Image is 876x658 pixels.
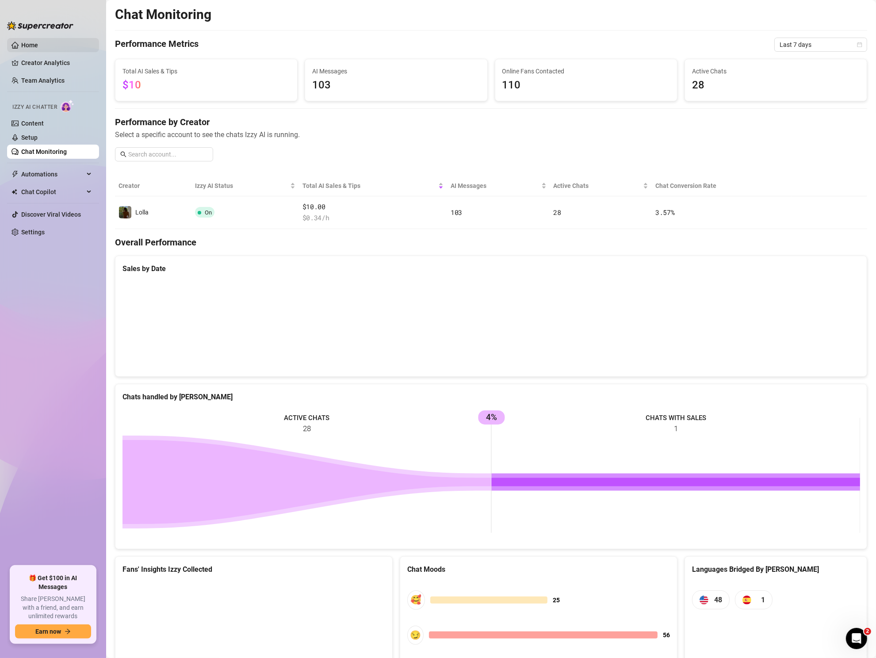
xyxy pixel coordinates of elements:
[502,66,670,76] span: Online Fans Contacted
[21,211,81,218] a: Discover Viral Videos
[65,628,71,635] span: arrow-right
[122,263,860,274] div: Sales by Date
[302,181,436,191] span: Total AI Sales & Tips
[299,176,447,196] th: Total AI Sales & Tips
[15,574,91,591] span: 🎁 Get $100 in AI Messages
[128,149,208,159] input: Search account...
[21,185,84,199] span: Chat Copilot
[205,209,212,216] span: On
[15,595,91,621] span: Share [PERSON_NAME] with a friend, and earn unlimited rewards
[761,594,765,605] span: 1
[692,77,860,94] span: 28
[12,103,57,111] span: Izzy AI Chatter
[115,116,867,128] h4: Performance by Creator
[302,213,444,223] span: $ 0.34 /h
[21,167,84,181] span: Automations
[864,628,871,635] span: 2
[846,628,867,649] iframe: Intercom live chat
[120,151,126,157] span: search
[407,626,424,645] div: 😏
[312,66,480,76] span: AI Messages
[553,595,560,605] span: 25
[714,594,722,605] span: 48
[407,590,425,609] div: 🥰
[195,181,288,191] span: Izzy AI Status
[554,208,561,217] span: 28
[21,134,38,141] a: Setup
[407,564,670,575] div: Chat Moods
[7,21,73,30] img: logo-BBDzfeDw.svg
[21,148,67,155] a: Chat Monitoring
[122,391,860,402] div: Chats handled by [PERSON_NAME]
[115,236,867,249] h4: Overall Performance
[11,171,19,178] span: thunderbolt
[502,77,670,94] span: 110
[122,564,385,575] div: Fans' Insights Izzy Collected
[35,628,61,635] span: Earn now
[21,120,44,127] a: Content
[11,189,17,195] img: Chat Copilot
[692,66,860,76] span: Active Chats
[302,202,444,212] span: $10.00
[451,181,539,191] span: AI Messages
[61,99,74,112] img: AI Chatter
[122,79,141,91] span: $10
[15,624,91,639] button: Earn nowarrow-right
[700,596,708,604] img: us
[115,6,211,23] h2: Chat Monitoring
[21,77,65,84] a: Team Analytics
[135,209,149,216] span: Lolla
[447,176,550,196] th: AI Messages
[312,77,480,94] span: 103
[550,176,652,196] th: Active Chats
[652,176,792,196] th: Chat Conversion Rate
[122,66,290,76] span: Total AI Sales & Tips
[857,42,862,47] span: calendar
[21,56,92,70] a: Creator Analytics
[451,208,462,217] span: 103
[115,129,867,140] span: Select a specific account to see the chats Izzy AI is running.
[742,596,751,604] img: es
[115,38,199,52] h4: Performance Metrics
[115,176,191,196] th: Creator
[780,38,862,51] span: Last 7 days
[21,42,38,49] a: Home
[663,630,670,640] span: 56
[119,206,131,218] img: Lolla
[655,208,675,217] span: 3.57 %
[692,564,860,575] div: Languages Bridged By [PERSON_NAME]
[21,229,45,236] a: Settings
[554,181,641,191] span: Active Chats
[191,176,299,196] th: Izzy AI Status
